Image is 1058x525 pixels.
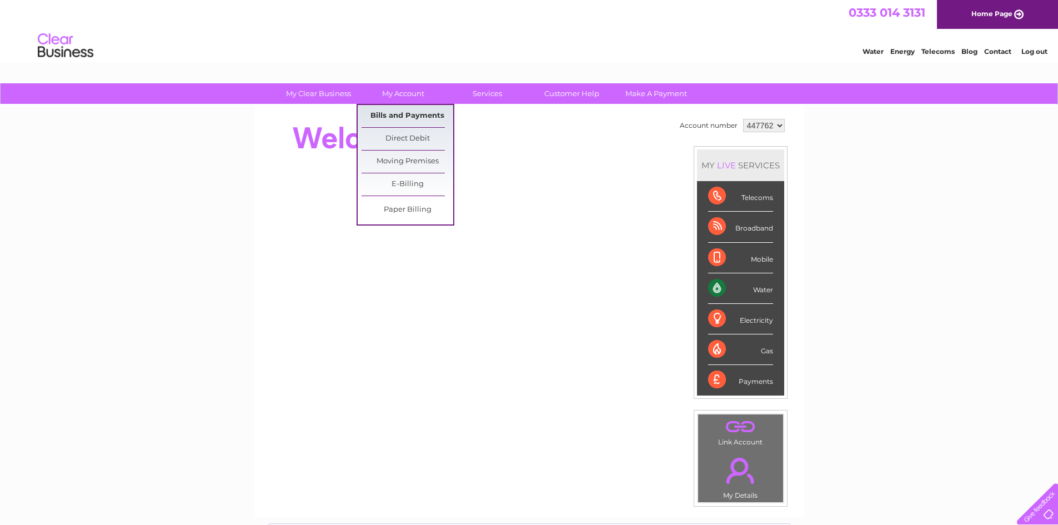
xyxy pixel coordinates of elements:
img: logo.png [37,29,94,63]
div: Broadband [708,212,773,242]
a: Make A Payment [610,83,702,104]
a: Direct Debit [362,128,453,150]
td: Account number [677,116,740,135]
a: Log out [1021,47,1047,56]
div: Telecoms [708,181,773,212]
a: Customer Help [526,83,618,104]
div: Water [708,273,773,304]
a: Blog [961,47,977,56]
div: LIVE [715,160,738,171]
div: Payments [708,365,773,395]
td: Link Account [698,414,784,449]
a: . [701,417,780,437]
a: Water [863,47,884,56]
div: MY SERVICES [697,149,784,181]
a: Telecoms [921,47,955,56]
div: Clear Business is a trading name of Verastar Limited (registered in [GEOGRAPHIC_DATA] No. 3667643... [267,6,792,54]
a: 0333 014 3131 [849,6,925,19]
a: E-Billing [362,173,453,196]
a: My Clear Business [273,83,364,104]
div: Gas [708,334,773,365]
a: Moving Premises [362,151,453,173]
div: Mobile [708,243,773,273]
a: Paper Billing [362,199,453,221]
a: Contact [984,47,1011,56]
a: Bills and Payments [362,105,453,127]
a: My Account [357,83,449,104]
td: My Details [698,448,784,503]
a: . [701,451,780,490]
a: Services [442,83,533,104]
div: Electricity [708,304,773,334]
a: Energy [890,47,915,56]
